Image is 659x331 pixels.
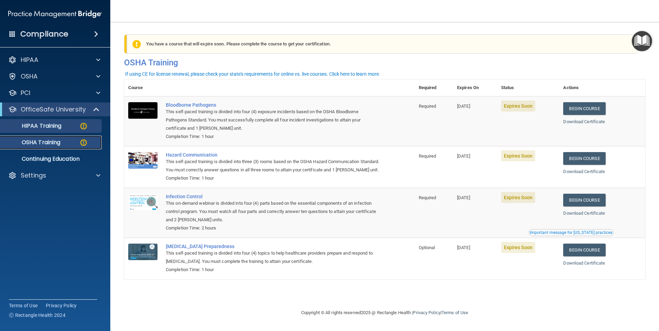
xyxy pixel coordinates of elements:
span: [DATE] [457,245,470,250]
p: OSHA Training [4,139,60,146]
a: Download Certificate [563,260,605,266]
span: Expires Soon [501,150,535,161]
img: warning-circle.0cc9ac19.png [79,122,88,130]
p: HIPAA Training [4,122,61,129]
img: exclamation-circle-solid-warning.7ed2984d.png [132,40,141,49]
span: [DATE] [457,195,470,200]
span: [DATE] [457,104,470,109]
a: Begin Course [563,194,605,206]
div: This self-paced training is divided into four (4) exposure incidents based on the OSHA Bloodborne... [166,108,380,132]
th: Status [497,79,559,96]
a: Download Certificate [563,211,605,216]
p: OSHA [21,72,38,81]
div: Copyright © All rights reserved 2025 @ Rectangle Health | | [259,302,510,324]
p: OfficeSafe University [21,105,86,114]
span: Required [419,195,436,200]
h4: OSHA Training [124,58,645,67]
a: OfficeSafe University [8,105,100,114]
div: This self-paced training is divided into three (3) rooms based on the OSHA Hazard Communication S... [166,158,380,174]
div: Completion Time: 1 hour [166,132,380,141]
div: Completion Time: 2 hours [166,224,380,232]
img: warning-circle.0cc9ac19.png [79,138,88,147]
p: PCI [21,89,30,97]
a: Terms of Use [9,302,38,309]
button: Open Resource Center [632,31,652,51]
a: Download Certificate [563,169,605,174]
p: Settings [21,171,46,180]
span: Expires Soon [501,100,535,111]
a: Settings [8,171,100,180]
p: Continuing Education [4,156,99,162]
img: PMB logo [8,7,102,21]
div: Important message for [US_STATE] practices [530,231,612,235]
th: Expires On [453,79,497,96]
div: This self-paced training is divided into four (4) topics to help healthcare providers prepare and... [166,249,380,266]
a: [MEDICAL_DATA] Preparedness [166,244,380,249]
a: HIPAA [8,56,100,64]
button: If using CE for license renewal, please check your state's requirements for online vs. live cours... [124,71,381,77]
th: Course [124,79,162,96]
a: PCI [8,89,100,97]
iframe: Drift Widget Chat Controller [540,282,651,310]
a: Privacy Policy [46,302,77,309]
span: Expires Soon [501,192,535,203]
div: This on-demand webinar is divided into four (4) parts based on the essential components of an inf... [166,199,380,224]
a: Begin Course [563,102,605,115]
h4: Compliance [20,29,68,39]
a: OSHA [8,72,100,81]
span: Ⓒ Rectangle Health 2024 [9,312,65,319]
a: Privacy Policy [413,310,440,315]
p: HIPAA [21,56,38,64]
th: Actions [559,79,645,96]
span: Required [419,104,436,109]
div: You have a course that will expire soon. Please complete the course to get your certification. [127,34,638,54]
div: Completion Time: 1 hour [166,266,380,274]
span: Optional [419,245,435,250]
div: Completion Time: 1 hour [166,174,380,182]
a: Infection Control [166,194,380,199]
button: Read this if you are a dental practitioner in the state of CA [529,229,614,236]
a: Download Certificate [563,119,605,124]
div: If using CE for license renewal, please check your state's requirements for online vs. live cours... [125,72,380,76]
span: Expires Soon [501,242,535,253]
a: Begin Course [563,152,605,165]
span: Required [419,153,436,159]
a: Begin Course [563,244,605,256]
a: Terms of Use [442,310,468,315]
a: Hazard Communication [166,152,380,158]
a: Bloodborne Pathogens [166,102,380,108]
span: [DATE] [457,153,470,159]
th: Required [415,79,453,96]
